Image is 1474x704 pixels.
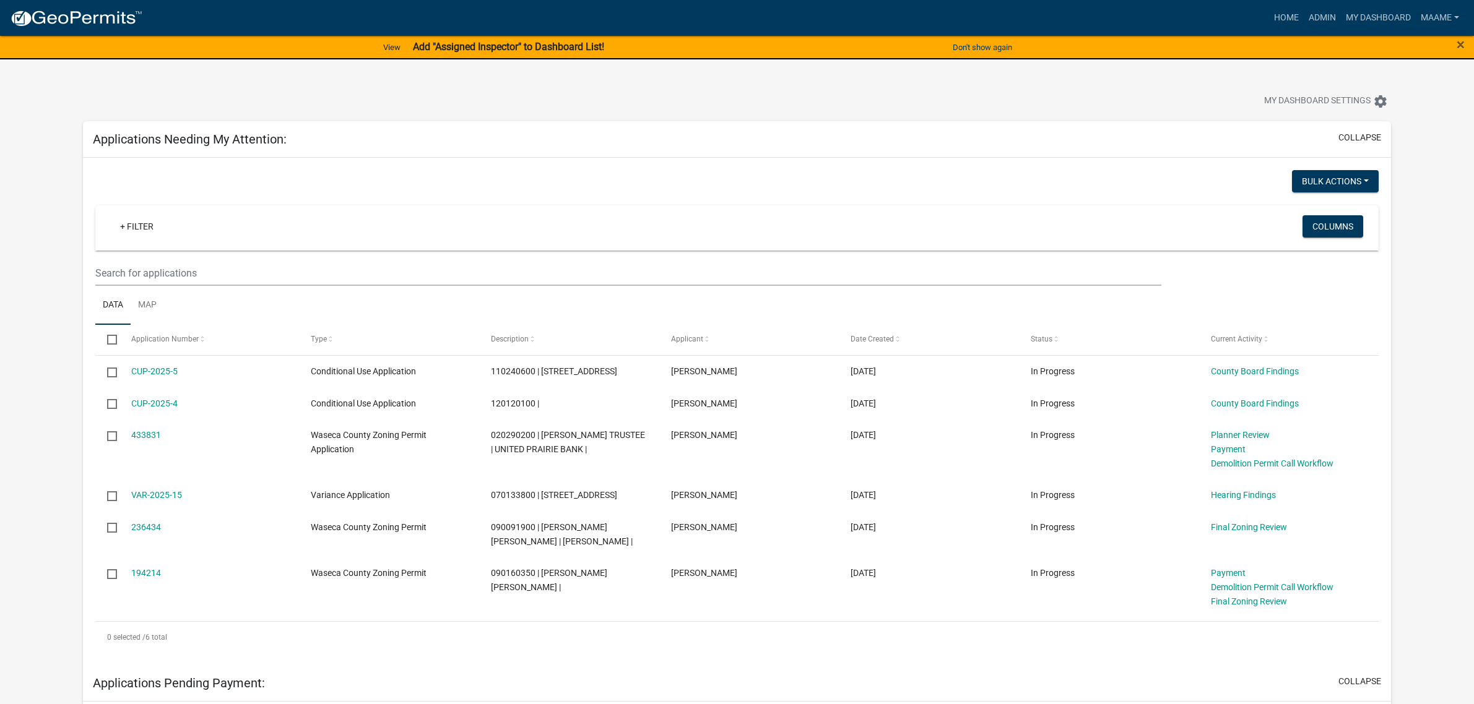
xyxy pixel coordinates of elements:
[378,37,405,58] a: View
[671,366,737,376] span: Jennifer Connors
[851,366,876,376] span: 07/09/2025
[1264,94,1371,109] span: My Dashboard Settings
[851,398,876,408] span: 06/25/2025
[131,522,161,532] a: 236434
[1031,522,1075,532] span: In Progress
[851,430,876,440] span: 06/10/2025
[131,366,178,376] a: CUP-2025-5
[95,260,1161,286] input: Search for applications
[311,366,416,376] span: Conditional Use Application
[1338,675,1381,688] button: collapse
[107,633,145,642] span: 0 selected /
[1211,490,1276,500] a: Hearing Findings
[1199,325,1379,354] datatable-header-cell: Current Activity
[1211,444,1246,454] a: Payment
[671,490,737,500] span: Matt Holland
[1269,6,1304,30] a: Home
[413,41,604,53] strong: Add "Assigned Inspector" to Dashboard List!
[95,325,119,354] datatable-header-cell: Select
[671,335,703,343] span: Applicant
[1031,366,1075,376] span: In Progress
[299,325,479,354] datatable-header-cell: Type
[1211,430,1270,440] a: Planner Review
[491,398,539,408] span: 120120100 |
[1211,522,1287,532] a: Final Zoning Review
[1031,490,1075,500] span: In Progress
[131,286,164,325] a: Map
[491,568,607,592] span: 090160350 | SONIA DOMINGUEZ LARA |
[131,398,178,408] a: CUP-2025-4
[311,430,427,454] span: Waseca County Zoning Permit Application
[1457,37,1465,52] button: Close
[93,676,265,690] h5: Applications Pending Payment:
[1457,36,1465,53] span: ×
[311,398,416,408] span: Conditional Use Application
[1254,89,1398,113] button: My Dashboard Settingssettings
[1338,131,1381,144] button: collapse
[110,215,163,238] a: + Filter
[311,568,427,578] span: Waseca County Zoning Permit
[1211,398,1299,408] a: County Board Findings
[851,522,876,532] span: 03/22/2024
[131,335,199,343] span: Application Number
[491,490,617,500] span: 070133800 | 17674 240TH ST | 8
[491,366,617,376] span: 110240600 | 11691 288TH AVE
[119,325,299,354] datatable-header-cell: Application Number
[1341,6,1416,30] a: My Dashboard
[491,335,529,343] span: Description
[1019,325,1199,354] datatable-header-cell: Status
[93,132,287,147] h5: Applications Needing My Attention:
[1211,335,1262,343] span: Current Activity
[948,37,1017,58] button: Don't show again
[851,568,876,578] span: 11/21/2023
[95,622,1379,653] div: 6 total
[1211,582,1333,592] a: Demolition Permit Call Workflow
[479,325,659,354] datatable-header-cell: Description
[1303,215,1363,238] button: Columns
[311,490,390,500] span: Variance Application
[671,568,737,578] span: Sonia Lara
[1211,458,1333,468] a: Demolition Permit Call Workflow
[671,522,737,532] span: Becky Brewer
[131,568,161,578] a: 194214
[851,490,876,500] span: 05/28/2025
[311,335,327,343] span: Type
[491,430,645,454] span: 020290200 | AMY DILLON TRUSTEE | UNITED PRAIRIE BANK |
[131,490,182,500] a: VAR-2025-15
[659,325,839,354] datatable-header-cell: Applicant
[311,522,427,532] span: Waseca County Zoning Permit
[671,430,737,440] span: Peter
[1211,568,1246,578] a: Payment
[839,325,1019,354] datatable-header-cell: Date Created
[671,398,737,408] span: Amy Woldt
[95,286,131,325] a: Data
[491,522,633,546] span: 090091900 | WILLIAM DEREK BREWER | BECKY BREWER |
[1292,170,1379,192] button: Bulk Actions
[1211,366,1299,376] a: County Board Findings
[83,158,1391,665] div: collapse
[1031,398,1075,408] span: In Progress
[1304,6,1341,30] a: Admin
[1031,335,1052,343] span: Status
[1416,6,1464,30] a: Maame
[131,430,161,440] a: 433831
[1031,430,1075,440] span: In Progress
[1373,94,1388,109] i: settings
[851,335,894,343] span: Date Created
[1031,568,1075,578] span: In Progress
[1211,596,1287,606] a: Final Zoning Review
